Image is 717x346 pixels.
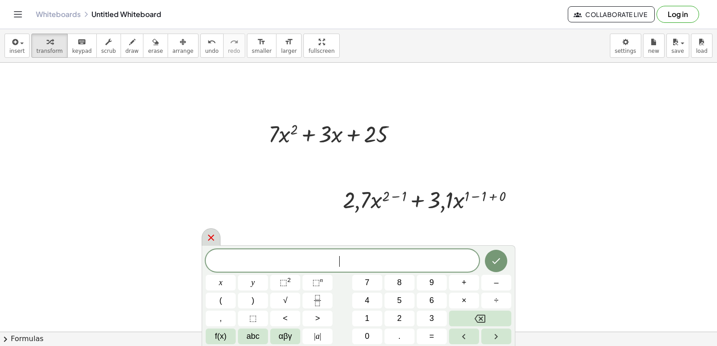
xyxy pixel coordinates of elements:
span: ⬚ [249,312,257,325]
button: 2 [384,311,415,326]
button: 8 [384,275,415,290]
span: settings [615,48,636,54]
button: arrange [168,34,199,58]
button: . [384,329,415,344]
span: larger [281,48,297,54]
i: format_size [257,37,266,47]
span: 9 [429,277,434,289]
button: draw [121,34,144,58]
button: ) [238,293,268,308]
button: Backspace [449,311,511,326]
button: transform [31,34,68,58]
button: scrub [96,34,121,58]
button: keyboardkeypad [67,34,97,58]
button: format_sizesmaller [247,34,276,58]
span: 0 [365,330,369,342]
span: | [320,332,321,341]
span: x [219,277,223,289]
span: √ [283,295,288,307]
button: Fraction [302,293,333,308]
button: Right arrow [481,329,511,344]
span: 2 [397,312,402,325]
span: . [398,330,401,342]
button: Minus [481,275,511,290]
a: Whiteboards [36,10,81,19]
button: Equals [417,329,447,344]
span: – [494,277,498,289]
span: undo [205,48,219,54]
span: ⬚ [312,278,320,287]
span: ( [220,295,222,307]
span: Collaborate Live [575,10,647,18]
button: 5 [384,293,415,308]
span: f(x) [215,330,227,342]
span: + [462,277,466,289]
span: fullscreen [308,48,334,54]
button: Greater than [302,311,333,326]
span: ⬚ [280,278,287,287]
span: ÷ [494,295,499,307]
span: 1 [365,312,369,325]
span: smaller [252,48,272,54]
button: , [206,311,236,326]
span: αβγ [279,330,292,342]
span: ​ [339,256,345,267]
button: 3 [417,311,447,326]
button: 9 [417,275,447,290]
span: new [648,48,659,54]
button: x [206,275,236,290]
span: draw [125,48,139,54]
span: | [314,332,316,341]
button: Plus [449,275,479,290]
span: insert [9,48,25,54]
span: erase [148,48,163,54]
span: < [283,312,288,325]
button: 7 [352,275,382,290]
span: transform [36,48,63,54]
button: Greek alphabet [270,329,300,344]
button: load [691,34,713,58]
button: Less than [270,311,300,326]
button: redoredo [223,34,245,58]
button: 1 [352,311,382,326]
i: format_size [285,37,293,47]
sup: 2 [287,277,291,283]
span: > [315,312,320,325]
span: a [314,330,321,342]
span: , [220,312,222,325]
span: 8 [397,277,402,289]
span: = [429,330,434,342]
button: erase [143,34,168,58]
button: Divide [481,293,511,308]
span: arrange [173,48,194,54]
button: Absolute value [302,329,333,344]
span: redo [228,48,240,54]
sup: n [320,277,323,283]
button: Placeholder [238,311,268,326]
button: ( [206,293,236,308]
button: y [238,275,268,290]
span: ) [252,295,255,307]
button: fullscreen [303,34,339,58]
button: format_sizelarger [276,34,302,58]
span: 4 [365,295,369,307]
button: undoundo [200,34,224,58]
button: Done [485,250,507,272]
button: insert [4,34,30,58]
i: redo [230,37,238,47]
span: load [696,48,708,54]
button: 6 [417,293,447,308]
button: save [666,34,689,58]
span: scrub [101,48,116,54]
button: Collaborate Live [568,6,655,22]
span: y [251,277,255,289]
button: Square root [270,293,300,308]
button: Squared [270,275,300,290]
i: undo [207,37,216,47]
button: new [643,34,665,58]
button: Alphabet [238,329,268,344]
button: Toggle navigation [11,7,25,21]
button: settings [610,34,641,58]
i: keyboard [78,37,86,47]
button: Superscript [302,275,333,290]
